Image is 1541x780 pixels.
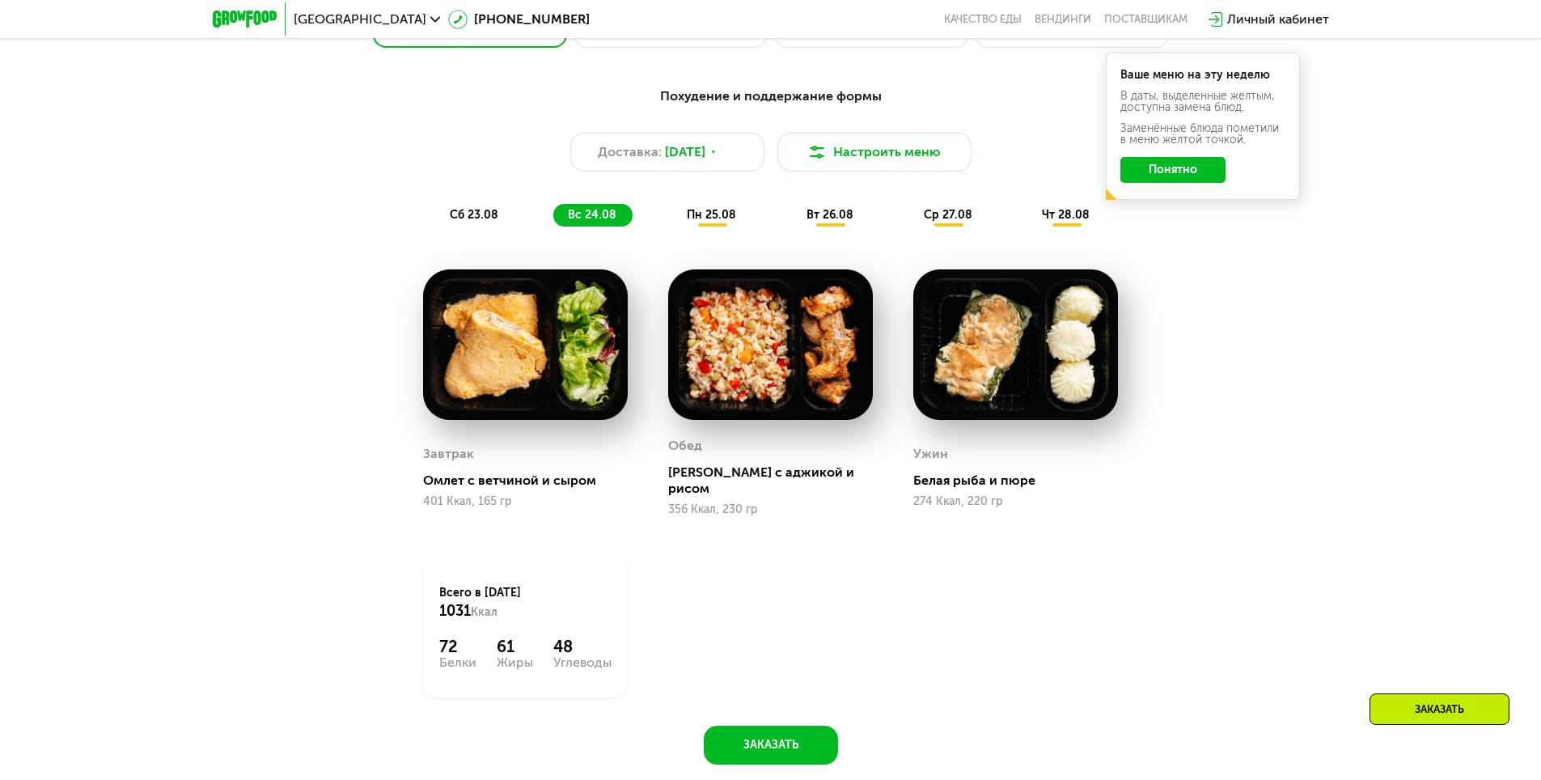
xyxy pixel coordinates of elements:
[294,13,426,26] span: [GEOGRAPHIC_DATA]
[448,10,590,29] a: [PHONE_NUMBER]
[497,637,533,656] div: 61
[687,208,736,222] span: пн 25.08
[292,87,1250,107] div: Похудение и поддержание формы
[924,208,972,222] span: ср 27.08
[1104,13,1188,26] div: поставщикам
[668,503,873,516] div: 356 Ккал, 230 гр
[1120,70,1285,81] div: Ваше меню на эту неделю
[568,208,616,222] span: вс 24.08
[423,473,641,489] div: Омлет с ветчиной и сыром
[598,142,662,162] span: Доставка:
[497,656,533,669] div: Жиры
[423,442,474,466] div: Завтрак
[471,605,497,619] span: Ккал
[1120,123,1285,146] div: Заменённые блюда пометили в меню жёлтой точкой.
[1035,13,1091,26] a: Вендинги
[553,656,612,669] div: Углеводы
[553,637,612,656] div: 48
[1227,10,1329,29] div: Личный кабинет
[439,637,476,656] div: 72
[439,585,612,621] div: Всего в [DATE]
[1370,693,1509,725] div: Заказать
[913,495,1118,508] div: 274 Ккал, 220 гр
[1120,91,1285,113] div: В даты, выделенные желтым, доступна замена блюд.
[913,473,1131,489] div: Белая рыба и пюре
[704,726,838,765] button: Заказать
[439,602,471,620] span: 1031
[1042,208,1090,222] span: чт 28.08
[944,13,1022,26] a: Качество еды
[806,208,853,222] span: вт 26.08
[913,442,948,466] div: Ужин
[450,208,498,222] span: сб 23.08
[439,656,476,669] div: Белки
[665,142,705,162] span: [DATE]
[777,133,972,172] button: Настроить меню
[668,434,702,458] div: Обед
[423,495,628,508] div: 401 Ккал, 165 гр
[1120,157,1226,183] button: Понятно
[668,464,886,497] div: [PERSON_NAME] с аджикой и рисом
